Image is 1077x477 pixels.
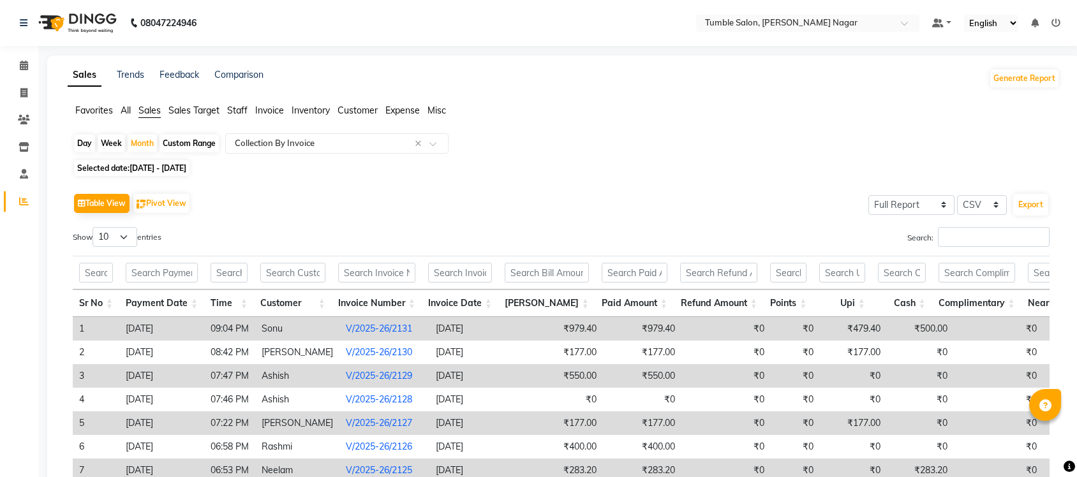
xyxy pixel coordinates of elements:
button: Generate Report [990,70,1058,87]
td: [DATE] [429,435,506,459]
img: pivot.png [137,200,146,209]
input: Search Complimentary [939,263,1015,283]
th: Complimentary: activate to sort column ascending [932,290,1021,317]
a: Feedback [160,69,199,80]
td: Ashish [255,364,339,388]
button: Table View [74,194,130,213]
div: Custom Range [160,135,219,152]
td: ₹400.00 [506,435,603,459]
a: V/2025-26/2129 [346,370,412,381]
td: ₹177.00 [820,411,887,435]
td: ₹0 [771,388,820,411]
span: Clear all [415,137,426,150]
td: 2 [73,341,119,364]
td: ₹0 [820,364,887,388]
td: [DATE] [429,411,506,435]
div: Day [74,135,95,152]
td: ₹979.40 [506,317,603,341]
td: ₹979.40 [603,317,681,341]
b: 08047224946 [140,5,197,41]
td: ₹0 [771,317,820,341]
td: ₹400.00 [603,435,681,459]
td: ₹0 [771,341,820,364]
td: ₹0 [954,341,1043,364]
a: V/2025-26/2128 [346,393,412,405]
th: Upi: activate to sort column ascending [813,290,871,317]
td: 6 [73,435,119,459]
td: ₹0 [771,411,820,435]
td: ₹0 [954,388,1043,411]
td: 3 [73,364,119,388]
td: ₹0 [820,388,887,411]
span: Invoice [255,105,284,116]
a: V/2025-26/2127 [346,417,412,429]
td: ₹0 [603,388,681,411]
td: [DATE] [429,317,506,341]
span: Sales Target [168,105,219,116]
td: ₹0 [887,388,954,411]
td: ₹0 [954,317,1043,341]
span: Staff [227,105,248,116]
td: ₹0 [954,411,1043,435]
td: ₹0 [681,388,771,411]
span: [DATE] - [DATE] [130,163,186,173]
select: Showentries [93,227,137,247]
span: Expense [385,105,420,116]
label: Search: [907,227,1050,247]
a: Trends [117,69,144,80]
span: Favorites [75,105,113,116]
td: Rashmi [255,435,339,459]
span: All [121,105,131,116]
a: Comparison [214,69,264,80]
td: 4 [73,388,119,411]
td: [DATE] [119,411,204,435]
td: Sonu [255,317,339,341]
input: Search Invoice Date [428,263,492,283]
td: ₹0 [506,388,603,411]
td: [PERSON_NAME] [255,341,339,364]
span: Misc [427,105,446,116]
td: 09:04 PM [204,317,255,341]
input: Search Refund Amount [680,263,757,283]
td: [DATE] [119,364,204,388]
a: Sales [68,64,101,87]
th: Sr No: activate to sort column ascending [73,290,119,317]
th: Time: activate to sort column ascending [204,290,254,317]
td: 07:22 PM [204,411,255,435]
th: Points: activate to sort column ascending [764,290,813,317]
a: V/2025-26/2126 [346,441,412,452]
input: Search Cash [878,263,926,283]
td: ₹0 [771,364,820,388]
th: Payment Date: activate to sort column ascending [119,290,204,317]
td: ₹0 [771,435,820,459]
td: [DATE] [119,388,204,411]
td: ₹0 [681,364,771,388]
span: Sales [138,105,161,116]
td: ₹479.40 [820,317,887,341]
input: Search Time [211,263,248,283]
td: 06:58 PM [204,435,255,459]
td: [DATE] [119,341,204,364]
td: [DATE] [429,341,506,364]
th: Customer: activate to sort column ascending [254,290,332,317]
img: logo [33,5,120,41]
span: Customer [338,105,378,116]
span: Selected date: [74,160,189,176]
button: Pivot View [133,194,189,213]
td: ₹177.00 [506,411,603,435]
td: Ashish [255,388,339,411]
a: V/2025-26/2125 [346,464,412,476]
th: Invoice Number: activate to sort column ascending [332,290,422,317]
td: ₹177.00 [603,341,681,364]
td: 07:47 PM [204,364,255,388]
input: Search Invoice Number [338,263,415,283]
td: ₹550.00 [603,364,681,388]
input: Search Payment Date [126,263,198,283]
th: Invoice Date: activate to sort column ascending [422,290,498,317]
button: Export [1013,194,1048,216]
td: ₹0 [954,364,1043,388]
td: ₹177.00 [820,341,887,364]
input: Search Bill Amount [505,263,589,283]
td: ₹550.00 [506,364,603,388]
input: Search Customer [260,263,325,283]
